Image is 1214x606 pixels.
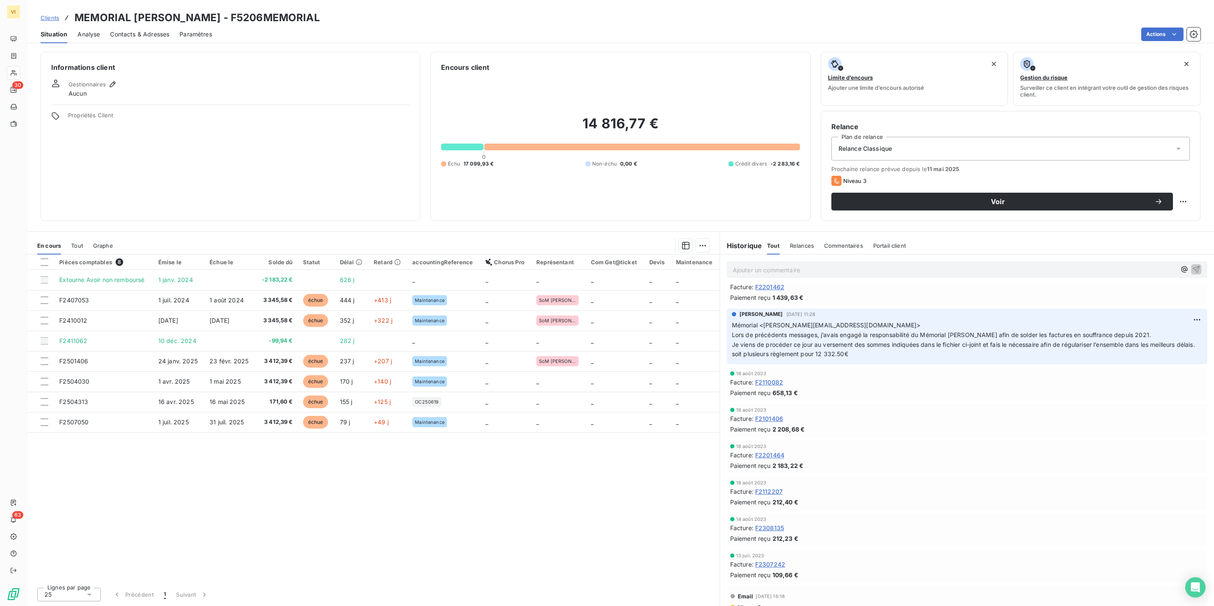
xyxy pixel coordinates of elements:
h3: MEMORIAL [PERSON_NAME] - F5206MEMORIAL [74,10,320,25]
a: Clients [41,14,59,22]
span: Maintenance [415,318,444,323]
span: [PERSON_NAME] [739,310,783,318]
span: Gestion du risque [1020,74,1068,81]
span: [DATE] [158,317,178,324]
span: _ [486,357,488,365]
div: Échue le [210,259,250,266]
span: -2 183,22 € [260,276,292,284]
span: 212,40 € [773,498,798,506]
span: _ [591,296,593,304]
span: _ [649,418,652,426]
span: Gestionnaires [69,81,106,88]
span: F2504313 [59,398,88,405]
div: Délai [340,259,364,266]
span: Paiement reçu [730,425,771,434]
span: 13 juil. 2023 [736,553,764,558]
span: Tout [71,242,83,249]
span: 212,23 € [773,534,798,543]
span: échue [303,355,328,368]
span: 1 [164,590,166,599]
button: Limite d’encoursAjouter une limite d’encours autorisé [821,52,1008,106]
span: [DATE] [210,317,229,324]
span: Paiement reçu [730,570,771,579]
h6: Encours client [441,62,489,72]
span: _ [649,296,652,304]
span: 30 [12,81,23,89]
span: _ [486,337,488,344]
span: échue [303,375,328,388]
div: Devis [649,259,666,266]
span: +322 j [374,317,392,324]
span: 3 412,39 € [260,357,292,365]
span: F2101406 [755,414,783,423]
span: _ [536,337,539,344]
button: 1 [159,586,171,603]
span: F2110082 [755,378,783,387]
span: Graphe [93,242,113,249]
button: Voir [831,193,1173,210]
span: Non-échu [592,160,617,168]
span: 352 j [340,317,354,324]
span: 171,60 € [260,398,292,406]
span: _ [676,276,679,283]
span: Je viens de procéder ce jour au versement des sommes indiquées dans le fichier ci-joint et fais l... [732,341,1195,348]
span: Paiement reçu [730,388,771,397]
span: _ [649,317,652,324]
span: Portail client [873,242,906,249]
span: +125 j [374,398,391,405]
span: SoM [PERSON_NAME] [539,298,576,303]
span: 109,66 € [773,570,798,579]
span: 11 mai 2025 [927,166,960,172]
span: _ [536,276,539,283]
div: Com Get@ticket [591,259,639,266]
span: Paramètres [179,30,212,39]
span: F2504030 [59,378,89,385]
span: 282 j [340,337,355,344]
span: 1 avr. 2025 [158,378,190,385]
button: Actions [1141,28,1184,41]
span: Paiement reçu [730,293,771,302]
span: 63 [12,511,23,519]
h2: 14 816,77 € [441,115,800,141]
span: échue [303,416,328,429]
span: _ [676,357,679,365]
span: _ [649,276,652,283]
span: échue [303,314,328,327]
span: F2112207 [755,487,783,496]
span: _ [536,398,539,405]
span: 3 345,58 € [260,316,292,325]
span: Maintenance [415,298,444,303]
div: Retard [374,259,402,266]
span: Commentaires [824,242,863,249]
span: échue [303,294,328,307]
span: _ [591,357,593,365]
span: _ [591,378,593,385]
span: 1 439,63 € [773,293,804,302]
span: Clients [41,14,59,21]
div: Chorus Pro [486,259,526,266]
span: Situation [41,30,67,39]
span: 1 mai 2025 [210,378,241,385]
span: +49 j [374,418,389,426]
span: Paiement reçu [730,461,771,470]
span: Paiement reçu [730,534,771,543]
span: F2411062 [59,337,87,344]
span: 237 j [340,357,354,365]
span: Mémorial <[PERSON_NAME][EMAIL_ADDRESS][DOMAIN_NAME]> Lors de précédents messages, j’avais engagé ... [732,321,1151,338]
span: Voir [842,198,1154,205]
span: En cours [37,242,61,249]
span: Facture : [730,487,753,496]
div: accountingReference [412,259,475,266]
div: VI [7,5,20,19]
h6: Historique [720,241,762,251]
span: 3 412,39 € [260,418,292,426]
span: 658,13 € [773,388,798,397]
span: +413 j [374,296,391,304]
span: OC250619 [415,399,439,404]
span: Analyse [77,30,100,39]
span: [DATE] 16:18 [756,594,785,599]
span: 3 412,39 € [260,377,292,386]
span: _ [649,398,652,405]
button: Précédent [108,586,159,603]
span: 31 juil. 2025 [210,418,244,426]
